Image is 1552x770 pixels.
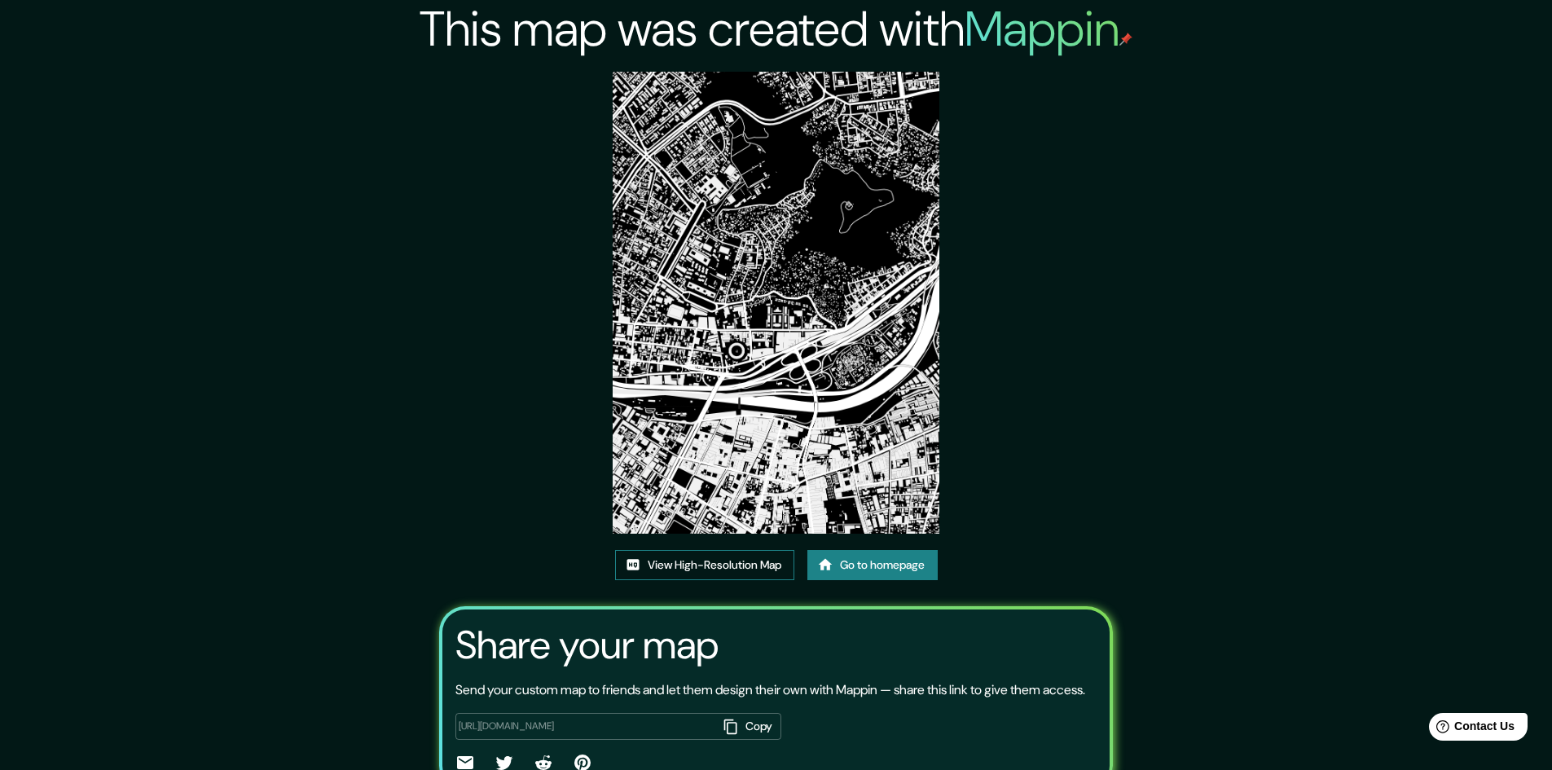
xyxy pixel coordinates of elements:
a: View High-Resolution Map [615,550,794,580]
img: created-map [613,72,939,534]
button: Copy [718,713,781,740]
a: Go to homepage [807,550,938,580]
h3: Share your map [455,623,719,668]
iframe: Help widget launcher [1407,706,1534,752]
p: Send your custom map to friends and let them design their own with Mappin — share this link to gi... [455,680,1085,700]
img: mappin-pin [1119,33,1132,46]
